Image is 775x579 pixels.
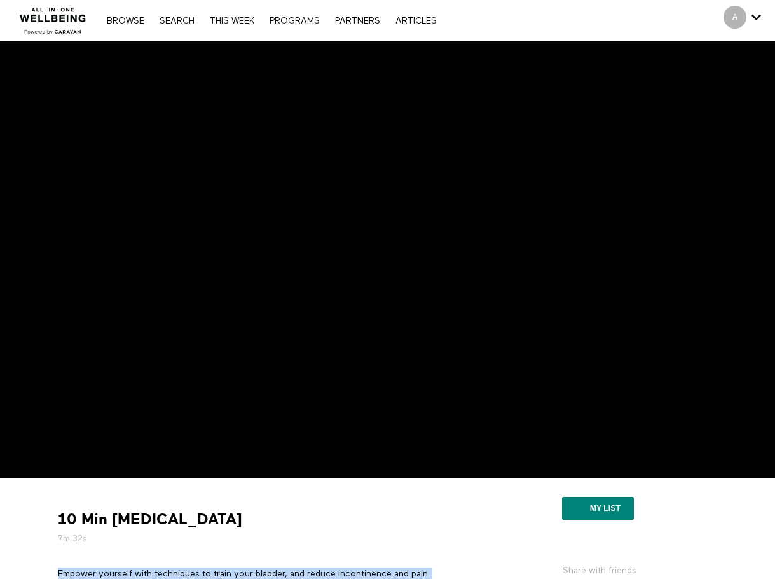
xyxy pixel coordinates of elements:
[389,17,443,25] a: ARTICLES
[203,17,261,25] a: THIS WEEK
[58,533,463,545] h5: 7m 32s
[100,14,442,27] nav: Primary
[562,497,634,520] button: My list
[58,510,242,529] strong: 10 Min [MEDICAL_DATA]
[100,17,151,25] a: Browse
[263,17,326,25] a: PROGRAMS
[153,17,201,25] a: Search
[329,17,387,25] a: PARTNERS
